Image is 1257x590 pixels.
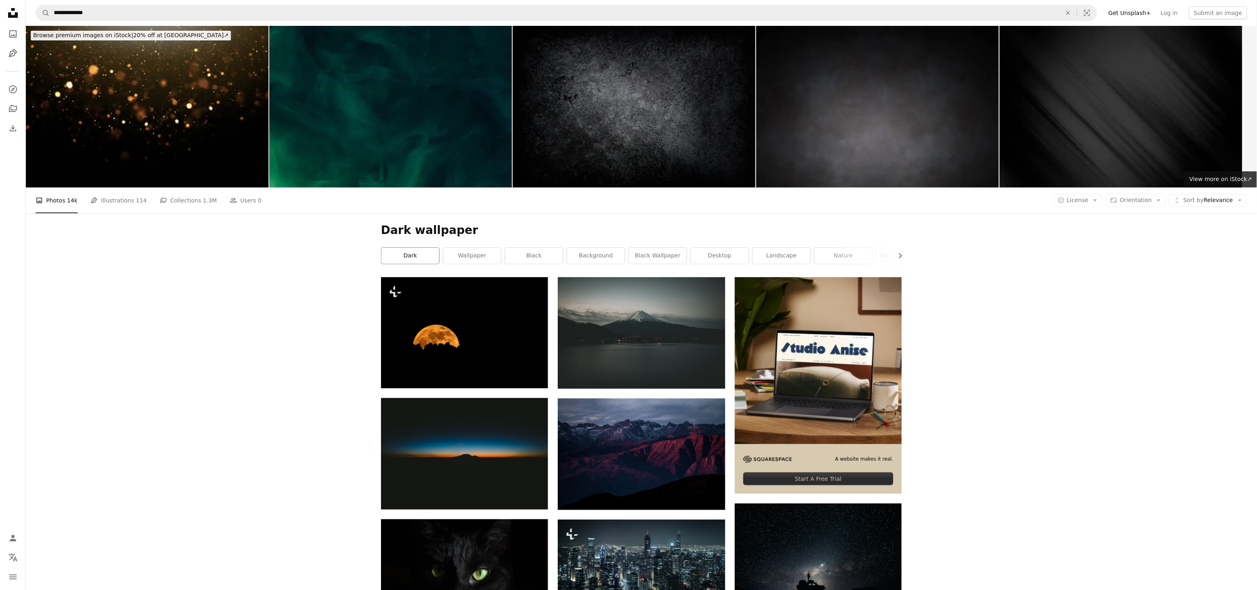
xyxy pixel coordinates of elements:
[505,248,563,264] a: black
[1189,176,1252,182] span: View more on iStock ↗
[5,550,21,566] button: Language
[381,571,548,578] a: macro photography of black cat
[1156,6,1183,19] a: Log in
[1000,26,1242,188] img: The black and silver are light gray with white the gradient is the Surface with templates metal t...
[443,248,501,264] a: wallpaper
[33,32,229,38] span: 20% off at [GEOGRAPHIC_DATA] ↗
[5,101,21,117] a: Collections
[5,120,21,136] a: Download History
[735,277,902,494] a: A website makes it real.Start A Free Trial
[558,398,725,510] img: aerial photo of brown moutains
[567,248,625,264] a: background
[743,472,893,485] div: Start A Free Trial
[381,329,548,336] a: a full moon is seen in the dark sky
[735,555,902,563] a: silhouette of off-road car
[5,5,21,23] a: Home — Unsplash
[835,456,893,463] span: A website makes it real.
[269,26,512,188] img: Vapor cloud glitter mist green blue smoke on dark
[91,188,147,213] a: Illustrations 114
[381,248,439,264] a: dark
[815,248,872,264] a: nature
[629,248,687,264] a: black wallpaper
[753,248,810,264] a: landscape
[381,450,548,457] a: silhouette of mountain
[893,248,902,264] button: scroll list to the right
[558,571,725,579] a: a city at night
[1077,5,1097,21] button: Visual search
[136,196,147,205] span: 114
[876,248,934,264] a: dark mode wallpaper
[26,26,269,188] img: Golden Bokeh Background
[33,32,133,38] span: Browse premium images on iStock |
[1183,197,1204,203] span: Sort by
[1053,194,1103,207] button: License
[1185,171,1257,188] a: View more on iStock↗
[5,81,21,97] a: Explore
[1106,194,1166,207] button: Orientation
[26,26,236,45] a: Browse premium images on iStock|20% off at [GEOGRAPHIC_DATA]↗
[5,530,21,546] a: Log in / Sign up
[756,26,999,188] img: Eggplant Background
[36,5,1097,21] form: Find visuals sitewide
[381,398,548,509] img: silhouette of mountain
[5,569,21,585] button: Menu
[1183,196,1233,204] span: Relevance
[558,277,725,389] img: photo of mountain
[558,451,725,458] a: aerial photo of brown moutains
[258,196,262,205] span: 0
[1120,197,1152,203] span: Orientation
[1067,197,1089,203] span: License
[743,456,792,463] img: file-1705255347840-230a6ab5bca9image
[36,5,50,21] button: Search Unsplash
[1104,6,1156,19] a: Get Unsplash+
[230,188,262,213] a: Users 0
[5,45,21,61] a: Illustrations
[381,277,548,388] img: a full moon is seen in the dark sky
[558,329,725,337] a: photo of mountain
[5,26,21,42] a: Photos
[735,277,902,444] img: file-1705123271268-c3eaf6a79b21image
[381,223,902,238] h1: Dark wallpaper
[691,248,749,264] a: desktop
[1189,6,1247,19] button: Submit an image
[203,196,217,205] span: 1.3M
[160,188,217,213] a: Collections 1.3M
[1169,194,1247,207] button: Sort byRelevance
[513,26,755,188] img: XXXL dark concrete
[1059,5,1077,21] button: Clear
